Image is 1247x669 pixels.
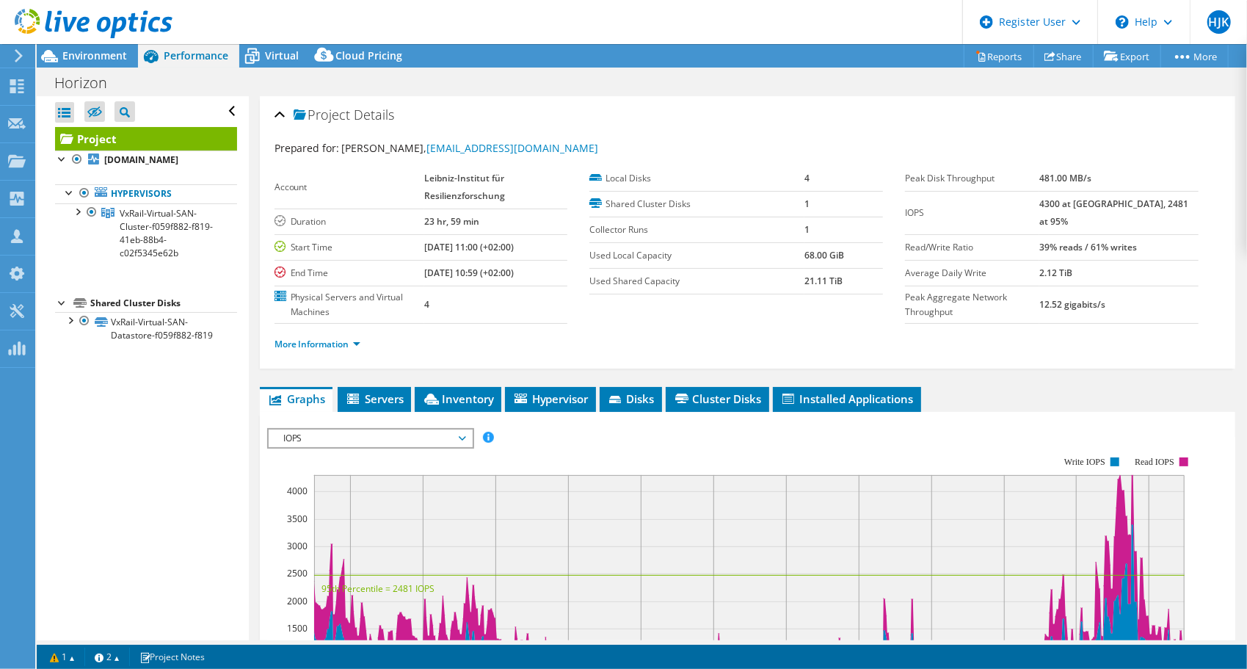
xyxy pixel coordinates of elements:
[120,207,213,259] span: VxRail-Virtual-SAN-Cluster-f059f882-f819-41eb-88b4-c02f5345e62b
[804,172,810,184] b: 4
[589,274,804,289] label: Used Shared Capacity
[40,648,85,666] a: 1
[267,391,325,406] span: Graphs
[275,266,425,281] label: End Time
[287,567,308,579] text: 2500
[275,141,340,155] label: Prepared for:
[804,275,843,287] b: 21.11 TiB
[1135,457,1174,467] text: Read IOPS
[129,648,215,666] a: Project Notes
[804,249,844,261] b: 68.00 GiB
[287,485,308,497] text: 4000
[589,223,804,237] label: Collector Runs
[424,215,479,228] b: 23 hr, 59 min
[55,312,237,344] a: VxRail-Virtual-SAN-Datastore-f059f882-f819
[1116,15,1129,29] svg: \n
[321,582,435,595] text: 95th Percentile = 2481 IOPS
[335,48,402,62] span: Cloud Pricing
[424,241,514,253] b: [DATE] 11:00 (+02:00)
[275,290,425,319] label: Physical Servers and Virtual Machines
[104,153,178,166] b: [DOMAIN_NAME]
[1039,298,1105,311] b: 12.52 gigabits/s
[905,266,1039,281] label: Average Daily Write
[905,290,1039,319] label: Peak Aggregate Network Throughput
[424,267,514,279] b: [DATE] 10:59 (+02:00)
[780,391,914,406] span: Installed Applications
[1064,457,1105,467] text: Write IOPS
[55,203,237,262] a: VxRail-Virtual-SAN-Cluster-f059f882-f819-41eb-88b4-c02f5345e62b
[294,108,351,123] span: Project
[355,106,395,123] span: Details
[55,184,237,203] a: Hypervisors
[90,294,237,312] div: Shared Cluster Disks
[1207,10,1231,34] span: HJK
[905,206,1039,220] label: IOPS
[424,172,505,202] b: Leibniz-Institut für Resilienzforschung
[84,648,130,666] a: 2
[55,151,237,170] a: [DOMAIN_NAME]
[287,622,308,634] text: 1500
[589,197,804,211] label: Shared Cluster Disks
[276,430,465,447] span: IOPS
[275,240,425,255] label: Start Time
[1039,241,1137,253] b: 39% reads / 61% writes
[1039,198,1188,228] b: 4300 at [GEOGRAPHIC_DATA], 2481 at 95%
[1039,172,1091,184] b: 481.00 MB/s
[342,141,599,155] span: [PERSON_NAME],
[265,48,299,62] span: Virtual
[804,223,810,236] b: 1
[905,240,1039,255] label: Read/Write Ratio
[1033,45,1094,68] a: Share
[275,214,425,229] label: Duration
[424,298,429,311] b: 4
[905,171,1039,186] label: Peak Disk Throughput
[1093,45,1161,68] a: Export
[287,540,308,552] text: 3000
[48,75,130,91] h1: Horizon
[589,171,804,186] label: Local Disks
[589,248,804,263] label: Used Local Capacity
[275,180,425,195] label: Account
[287,513,308,525] text: 3500
[607,391,655,406] span: Disks
[275,338,360,350] a: More Information
[345,391,404,406] span: Servers
[1160,45,1229,68] a: More
[1039,267,1072,279] b: 2.12 TiB
[55,127,237,151] a: Project
[804,198,810,210] b: 1
[164,48,228,62] span: Performance
[427,141,599,155] a: [EMAIL_ADDRESS][DOMAIN_NAME]
[673,391,762,406] span: Cluster Disks
[964,45,1034,68] a: Reports
[62,48,127,62] span: Environment
[287,595,308,607] text: 2000
[422,391,494,406] span: Inventory
[512,391,589,406] span: Hypervisor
